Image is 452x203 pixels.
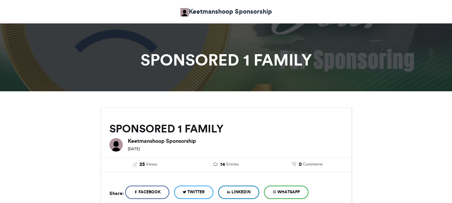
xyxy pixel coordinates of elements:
img: Keetmanshoop Sponsorship [180,8,189,16]
a: Twitter [174,186,213,199]
small: [DATE] [128,146,140,151]
span: LinkedIn [232,189,251,195]
h6: Keetmanshoop Sponsorship [128,138,343,143]
h2: SPONSORED 1 FAMILY [109,123,343,135]
a: 14 Entries [190,161,262,168]
span: Facebook [139,189,161,195]
h5: Share: [109,189,124,198]
span: Twitter [187,189,205,195]
span: Entries [226,161,239,167]
span: WhatsApp [277,189,300,195]
span: 0 [299,161,302,168]
a: WhatsApp [264,186,308,199]
a: Keetmanshoop Sponsorship [180,7,272,16]
span: Comments [303,161,323,167]
h1: SPONSORED 1 FAMILY [40,52,412,68]
img: Keetmanshoop Sponsorship [109,138,123,151]
a: 25 Views [109,161,181,168]
span: Views [146,161,157,167]
span: 14 [220,161,225,168]
a: 0 Comments [272,161,343,168]
a: Facebook [125,186,169,199]
a: LinkedIn [218,186,259,199]
span: 25 [140,161,145,168]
